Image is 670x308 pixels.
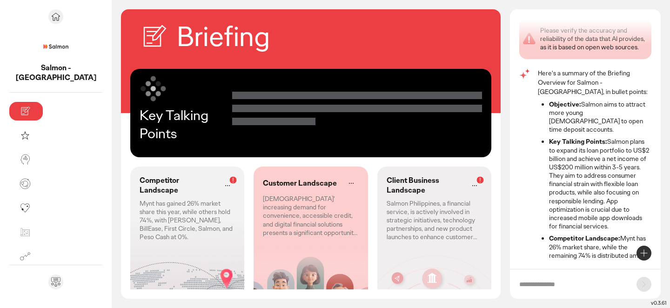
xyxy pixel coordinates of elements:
[140,176,216,195] p: Competitor Landscape
[177,19,270,55] h2: Briefing
[549,100,651,134] li: Salmon aims to attract more young [DEMOGRAPHIC_DATA] to open time deposit accounts.
[9,63,102,83] p: Salmon - Philippines
[387,199,482,241] p: Salmon Philippines, a financial service, is actively involved in strategic initiatives, technolog...
[387,176,463,195] p: Client Business Landscape
[140,199,235,241] p: Mynt has gained 26% market share this year, while others hold 74%, with [PERSON_NAME], BillEase, ...
[48,275,63,289] div: Send feedback
[263,194,358,237] p: [DEMOGRAPHIC_DATA]' increasing demand for convenience, accessible credit, and digital financial s...
[540,26,648,52] div: Please verify the accuracy and reliability of the data that AI provides, as it is based on open w...
[538,68,651,96] p: Here's a summary of the Briefing Overview for Salmon - [GEOGRAPHIC_DATA], in bullet points:
[549,234,651,285] li: Mynt has 26% market share, while the remaining 74% is distributed among other players, including ...
[549,137,607,146] strong: Key Talking Points:
[140,106,232,142] p: Key Talking Points
[140,74,167,102] img: symbol
[549,137,651,230] li: Salmon plans to expand its loan portfolio to US$2 billion and achieve a net income of US$200 mill...
[263,179,337,188] p: Customer Landscape
[549,100,581,108] strong: Objective:
[549,234,620,242] strong: Competitor Landscape:
[39,30,73,63] img: project avatar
